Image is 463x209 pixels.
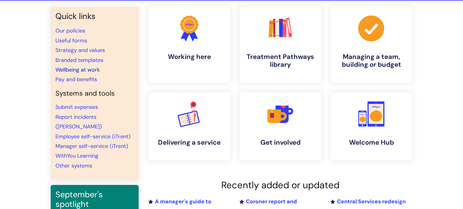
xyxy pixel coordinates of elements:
a: Managing a team, building or budget [330,7,412,83]
a: Delivering a service [148,92,230,160]
a: Employee self-service (iTrent) [55,133,131,140]
a: Pay and benefits [55,76,97,83]
a: Wellbeing at work [55,66,100,73]
h4: Systems and tools [55,89,134,98]
a: Get involved [239,92,321,160]
a: Other systems [55,162,92,169]
a: Working here [148,7,230,83]
a: Treatment Pathways library [239,7,321,83]
h4: Delivering a service [153,139,225,146]
a: Useful forms [55,37,87,44]
a: Our policies [55,27,85,34]
h4: Managing a team, building or budget [335,53,408,69]
h4: Get involved [244,139,317,146]
h4: Working here [153,53,225,61]
h2: Recently added or updated [148,180,412,191]
a: Welcome Hub [330,92,412,160]
a: Submit expenses [55,103,98,111]
h4: Treatment Pathways library [244,53,317,69]
h3: Quick links [55,11,134,21]
a: WithYou Learning [55,152,98,159]
a: Strategy and values [55,47,105,54]
h4: Welcome Hub [335,139,408,146]
a: Report incidents ([PERSON_NAME]) [55,113,102,130]
a: Branded templates [55,57,103,64]
a: Manager self-service (iTrent) [55,143,128,150]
